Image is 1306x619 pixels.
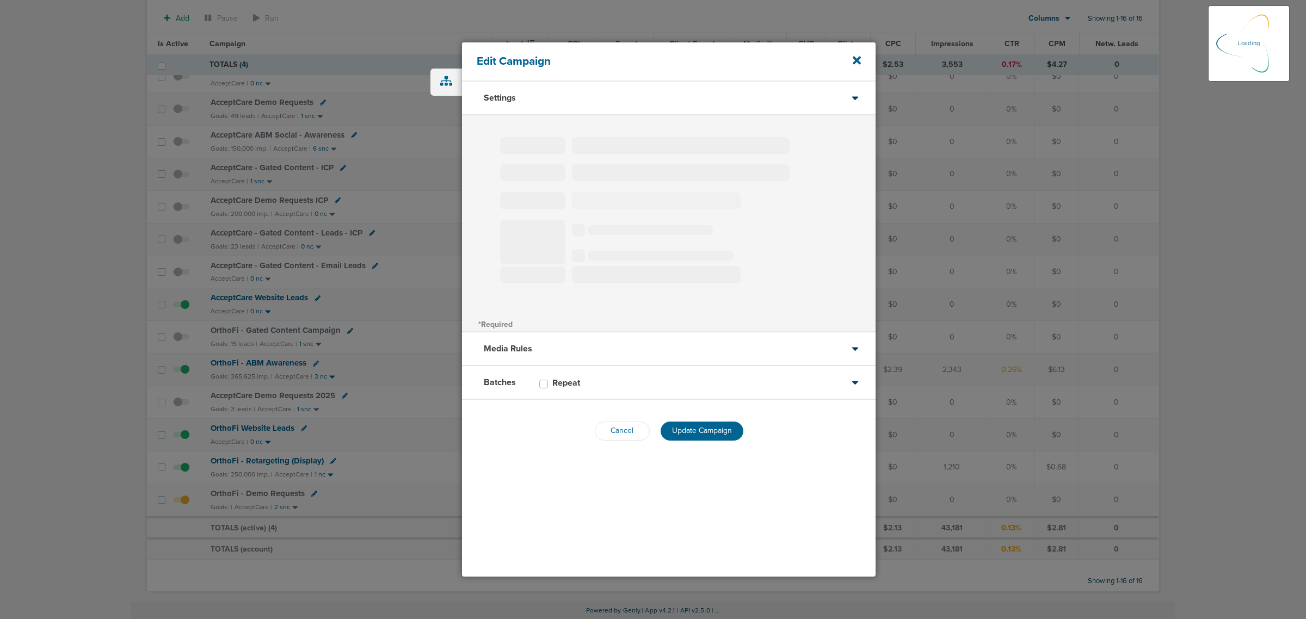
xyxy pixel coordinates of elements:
[484,92,516,103] h3: Settings
[484,343,532,354] h3: Media Rules
[552,377,580,388] h3: Repeat
[478,320,513,329] span: *Required
[672,426,732,435] span: Update Campaign
[1238,37,1260,50] p: Loading
[595,422,650,441] button: Cancel
[477,54,822,68] h4: Edit Campaign
[484,377,516,388] h3: Batches
[661,422,743,441] button: Update Campaign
